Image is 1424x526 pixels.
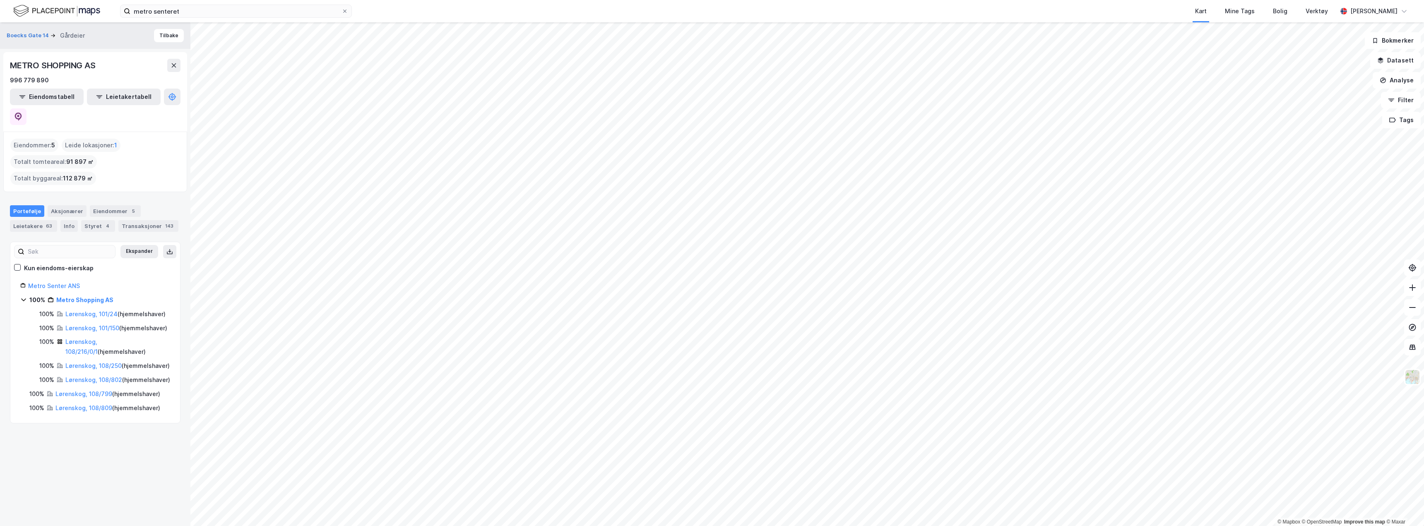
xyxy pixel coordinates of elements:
[120,245,158,258] button: Ekspander
[10,205,44,217] div: Portefølje
[60,31,85,41] div: Gårdeier
[7,31,51,40] button: Boecks Gate 14
[66,157,94,167] span: 91 897 ㎡
[51,140,55,150] span: 5
[55,404,112,411] a: Lørenskog, 108/809
[55,403,160,413] div: ( hjemmelshaver )
[1373,72,1421,89] button: Analyse
[1365,32,1421,49] button: Bokmerker
[10,220,57,232] div: Leietakere
[114,140,117,150] span: 1
[1370,52,1421,69] button: Datasett
[1225,6,1255,16] div: Mine Tags
[13,4,100,18] img: logo.f888ab2527a4732fd821a326f86c7f29.svg
[81,220,115,232] div: Styret
[1383,486,1424,526] div: Kontrollprogram for chat
[29,295,45,305] div: 100%
[10,155,97,168] div: Totalt tomteareal :
[154,29,184,42] button: Tilbake
[65,310,118,317] a: Lørenskog, 101/24
[65,362,122,369] a: Lørenskog, 108/250
[39,375,54,385] div: 100%
[1405,369,1420,385] img: Z
[90,205,141,217] div: Eiendommer
[65,338,98,355] a: Lørenskog, 108/216/0/1
[48,205,87,217] div: Aksjonærer
[55,390,112,397] a: Lørenskog, 108/799
[65,309,166,319] div: ( hjemmelshaver )
[1381,92,1421,108] button: Filter
[29,389,44,399] div: 100%
[62,139,120,152] div: Leide lokasjoner :
[24,263,94,273] div: Kun eiendoms-eierskap
[87,89,161,105] button: Leietakertabell
[65,337,170,357] div: ( hjemmelshaver )
[10,89,84,105] button: Eiendomstabell
[10,75,49,85] div: 996 779 890
[164,222,175,230] div: 143
[103,222,112,230] div: 4
[28,282,80,289] a: Metro Senter ANS
[60,220,78,232] div: Info
[10,59,97,72] div: METRO SHOPPING AS
[1350,6,1398,16] div: [PERSON_NAME]
[118,220,178,232] div: Transaksjoner
[29,403,44,413] div: 100%
[1344,519,1385,525] a: Improve this map
[1273,6,1287,16] div: Bolig
[1302,519,1342,525] a: OpenStreetMap
[39,323,54,333] div: 100%
[1383,486,1424,526] iframe: Chat Widget
[39,361,54,371] div: 100%
[65,324,119,331] a: Lørenskog, 101/150
[63,173,93,183] span: 112 879 ㎡
[65,323,167,333] div: ( hjemmelshaver )
[1382,112,1421,128] button: Tags
[1195,6,1207,16] div: Kart
[1306,6,1328,16] div: Verktøy
[10,172,96,185] div: Totalt byggareal :
[65,376,122,383] a: Lørenskog, 108/802
[39,337,54,347] div: 100%
[39,309,54,319] div: 100%
[130,5,342,17] input: Søk på adresse, matrikkel, gårdeiere, leietakere eller personer
[24,245,115,258] input: Søk
[129,207,137,215] div: 5
[56,296,113,303] a: Metro Shopping AS
[1277,519,1300,525] a: Mapbox
[55,389,160,399] div: ( hjemmelshaver )
[44,222,54,230] div: 63
[10,139,58,152] div: Eiendommer :
[65,361,170,371] div: ( hjemmelshaver )
[65,375,170,385] div: ( hjemmelshaver )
